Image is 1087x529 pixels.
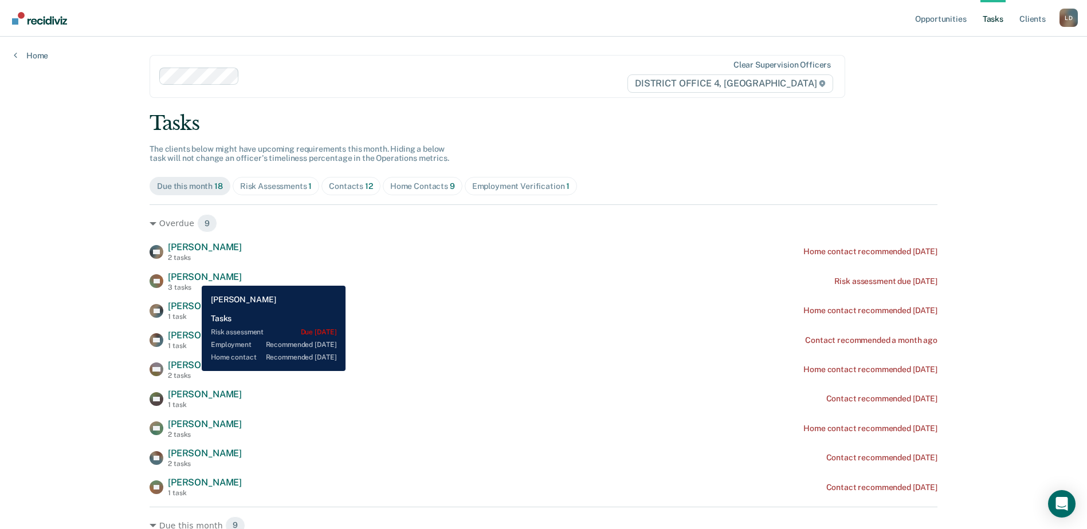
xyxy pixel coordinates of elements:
span: [PERSON_NAME] [168,419,242,429]
div: Contact recommended [DATE] [826,453,937,463]
a: Home [14,50,48,61]
div: 1 task [168,489,242,497]
span: 1 [308,181,312,191]
span: [PERSON_NAME] [168,330,242,341]
button: Profile dropdown button [1059,9,1078,27]
div: Home contact recommended [DATE] [803,365,937,374]
span: [PERSON_NAME] [168,477,242,488]
div: Open Intercom Messenger [1048,490,1076,518]
div: 1 task [168,342,242,350]
div: 2 tasks [168,431,242,439]
span: The clients below might have upcoming requirements this month. Hiding a below task will not chang... [150,144,449,163]
span: DISTRICT OFFICE 4, [GEOGRAPHIC_DATA] [627,74,833,93]
img: Recidiviz [12,12,67,25]
div: Clear supervision officers [733,60,831,70]
div: 2 tasks [168,460,242,468]
div: Home contact recommended [DATE] [803,424,937,433]
span: [PERSON_NAME] [168,242,242,252]
div: Contact recommended [DATE] [826,483,937,492]
div: 1 task [168,401,242,409]
div: Overdue 9 [150,214,937,232]
span: 1 [566,181,570,191]
div: Risk Assessments [240,181,312,191]
div: L D [1059,9,1078,27]
div: Contact recommended [DATE] [826,394,937,404]
span: [PERSON_NAME] [168,360,242,370]
div: Employment Verification [472,181,570,191]
span: 18 [214,181,223,191]
span: [PERSON_NAME] [168,389,242,400]
span: [PERSON_NAME] [168,301,242,311]
span: 12 [365,181,373,191]
div: Home contact recommended [DATE] [803,306,937,315]
span: 9 [197,214,217,232]
div: Tasks [150,112,937,135]
span: 9 [450,181,455,191]
div: 2 tasks [168,254,242,262]
div: 1 task [168,313,242,321]
div: 2 tasks [168,372,242,380]
div: Home Contacts [390,181,455,191]
div: 3 tasks [168,283,242,291]
div: Due this month [157,181,223,191]
div: Contacts [329,181,373,191]
div: Home contact recommended [DATE] [803,247,937,256]
div: Contact recommended a month ago [805,335,937,345]
div: Risk assessment due [DATE] [834,277,937,286]
span: [PERSON_NAME] [168,448,242,459]
span: [PERSON_NAME] [168,271,242,282]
